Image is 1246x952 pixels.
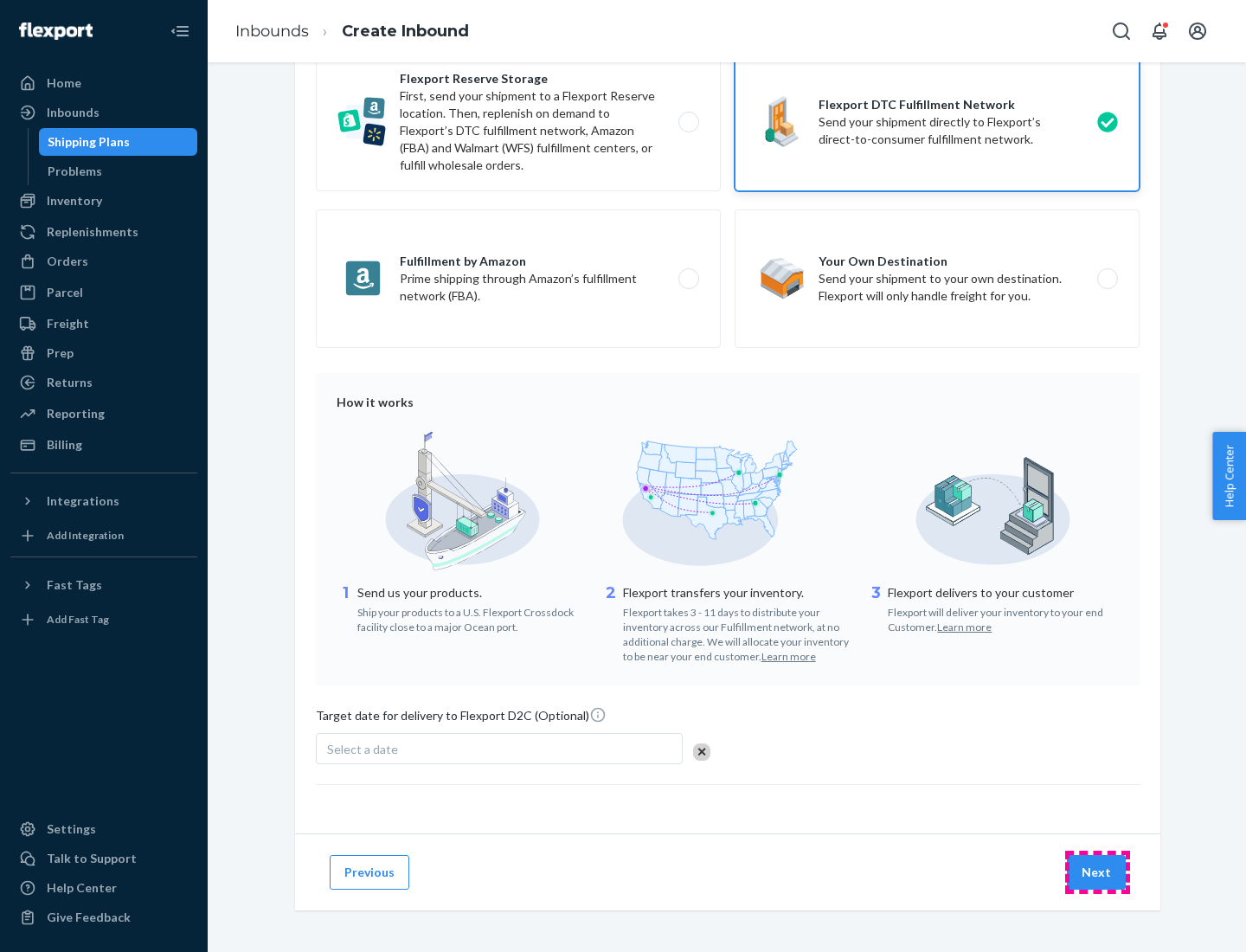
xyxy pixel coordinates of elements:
[1067,855,1126,890] button: Next
[47,612,109,627] div: Add Fast Tag
[937,620,992,634] button: Learn more
[1142,14,1177,48] button: Open notifications
[623,584,854,601] p: Flexport transfers your inventory.
[47,909,131,926] div: Give Feedback
[10,845,197,872] a: Talk to Support
[1180,14,1215,48] button: Open account menu
[10,369,197,396] a: Returns
[10,187,197,215] a: Inventory
[10,99,197,126] a: Inbounds
[163,14,197,48] button: Close Navigation
[10,522,197,550] a: Add Integration
[357,601,588,634] div: Ship your products to a U.S. Flexport Crossdock facility close to a major Ocean port.
[10,69,197,97] a: Home
[10,310,197,338] a: Freight
[47,820,96,838] div: Settings
[47,104,100,121] div: Inbounds
[235,22,309,41] a: Inbounds
[39,128,198,156] a: Shipping Plans
[623,601,854,665] div: Flexport takes 3 - 11 days to distribute your inventory across our Fulfillment network, at no add...
[888,584,1119,601] p: Flexport delivers to your customer
[47,284,83,301] div: Parcel
[47,253,88,270] div: Orders
[10,248,197,275] a: Orders
[10,339,197,367] a: Prep
[10,218,197,246] a: Replenishments
[47,492,119,510] div: Integrations
[1212,432,1246,520] button: Help Center
[10,487,197,515] button: Integrations
[47,192,102,209] div: Inventory
[222,6,483,57] ol: breadcrumbs
[888,601,1119,634] div: Flexport will deliver your inventory to your end Customer.
[602,582,620,665] div: 2
[47,576,102,594] div: Fast Tags
[47,850,137,867] div: Talk to Support
[48,133,130,151] div: Shipping Plans
[10,571,197,599] button: Fast Tags
[867,582,884,634] div: 3
[10,904,197,931] button: Give Feedback
[19,23,93,40] img: Flexport logo
[10,431,197,459] a: Billing
[47,223,138,241] div: Replenishments
[342,22,469,41] a: Create Inbound
[337,394,1119,411] div: How it works
[330,855,409,890] button: Previous
[10,606,197,634] a: Add Fast Tag
[47,315,89,332] div: Freight
[316,706,607,731] span: Target date for delivery to Flexport D2C (Optional)
[47,74,81,92] div: Home
[47,879,117,897] div: Help Center
[47,436,82,453] div: Billing
[337,582,354,634] div: 1
[10,400,197,428] a: Reporting
[39,158,198,185] a: Problems
[47,344,74,362] div: Prep
[47,374,93,391] div: Returns
[761,649,816,664] button: Learn more
[10,874,197,902] a: Help Center
[10,815,197,843] a: Settings
[48,163,102,180] div: Problems
[47,405,105,422] div: Reporting
[357,584,588,601] p: Send us your products.
[327,742,398,756] span: Select a date
[10,279,197,306] a: Parcel
[1104,14,1139,48] button: Open Search Box
[47,528,124,543] div: Add Integration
